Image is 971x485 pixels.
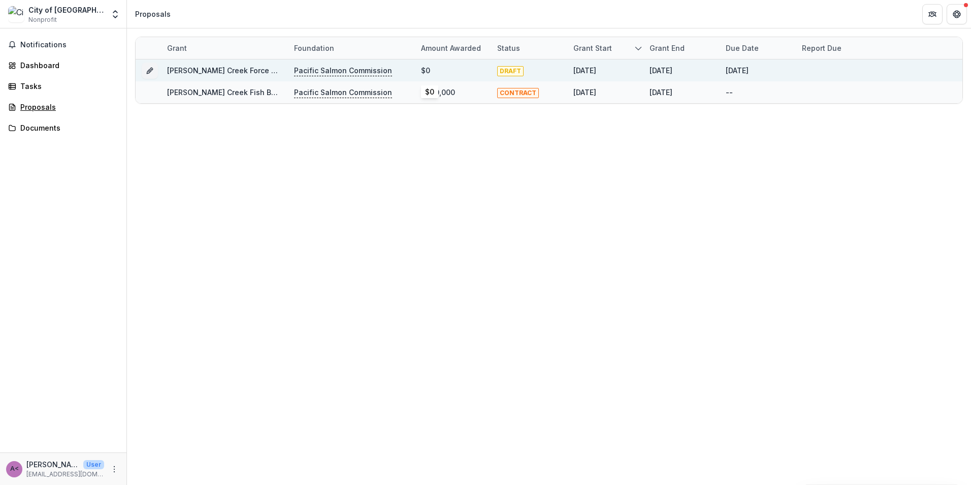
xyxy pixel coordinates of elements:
[726,87,733,98] div: --
[567,43,618,53] div: Grant start
[4,78,122,95] a: Tasks
[167,66,321,75] a: [PERSON_NAME] Creek Force Main Removal
[108,463,120,475] button: More
[26,459,79,470] p: [PERSON_NAME] <[EMAIL_ADDRESS][DOMAIN_NAME]>
[726,65,749,76] div: [DATE]
[294,87,392,98] p: Pacific Salmon Commission
[643,43,691,53] div: Grant end
[135,9,171,19] div: Proposals
[20,81,114,92] div: Tasks
[634,44,642,52] svg: sorted descending
[573,87,596,98] div: [DATE]
[796,43,848,53] div: Report Due
[142,63,158,79] button: Grant ad608519-acb3-4b97-a662-9069c91b4f36
[497,88,539,98] span: CONTRACT
[922,4,943,24] button: Partners
[796,37,872,59] div: Report Due
[10,466,19,472] div: Anina Jones <akjones@cityofpa.us>
[567,37,643,59] div: Grant start
[4,57,122,74] a: Dashboard
[491,37,567,59] div: Status
[26,470,104,479] p: [EMAIL_ADDRESS][DOMAIN_NAME]
[497,66,524,76] span: DRAFT
[83,460,104,469] p: User
[20,102,114,112] div: Proposals
[28,15,57,24] span: Nonprofit
[491,43,526,53] div: Status
[4,99,122,115] a: Proposals
[947,4,967,24] button: Get Help
[415,37,491,59] div: Amount awarded
[161,37,288,59] div: Grant
[643,37,720,59] div: Grant end
[131,7,175,21] nav: breadcrumb
[108,4,122,24] button: Open entity switcher
[421,87,455,98] div: $300,000
[20,123,114,133] div: Documents
[720,37,796,59] div: Due Date
[421,65,430,76] div: $0
[288,43,340,53] div: Foundation
[167,88,322,97] a: [PERSON_NAME] Creek Fish Barrier Removal
[8,6,24,22] img: City of Port Angeles
[650,65,672,76] div: [DATE]
[573,65,596,76] div: [DATE]
[161,43,193,53] div: Grant
[720,43,765,53] div: Due Date
[294,65,392,76] p: Pacific Salmon Commission
[415,43,487,53] div: Amount awarded
[20,60,114,71] div: Dashboard
[20,41,118,49] span: Notifications
[288,37,415,59] div: Foundation
[28,5,104,15] div: City of [GEOGRAPHIC_DATA]
[4,119,122,136] a: Documents
[650,87,672,98] div: [DATE]
[4,37,122,53] button: Notifications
